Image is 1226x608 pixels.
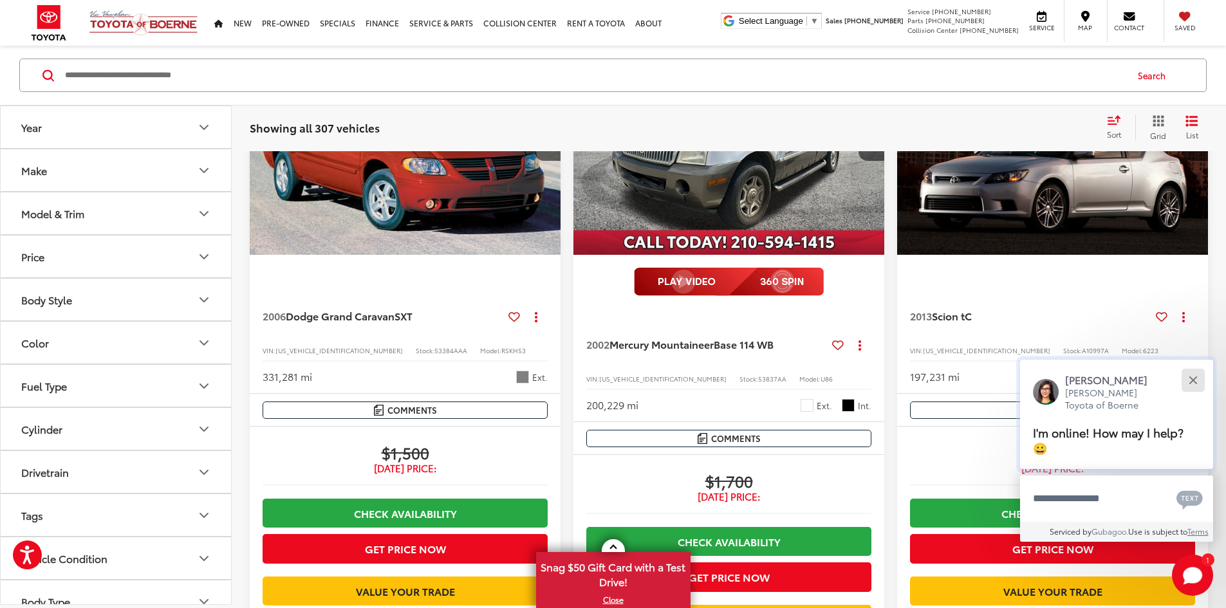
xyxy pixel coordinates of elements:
div: Cylinder [21,423,62,435]
div: 197,231 mi [910,369,960,384]
span: 6223 [1143,345,1158,355]
span: Sales [826,15,842,25]
span: Ext. [532,371,548,383]
button: Actions [1173,305,1195,327]
span: [PHONE_NUMBER] [925,15,985,25]
svg: Start Chat [1172,555,1213,596]
span: Comments [711,432,761,445]
a: Check Availability [910,499,1195,528]
button: Model & TrimModel & Trim [1,192,232,234]
div: Cylinder [196,421,212,437]
span: [US_VEHICLE_IDENTIFICATION_NUMBER] [275,345,403,355]
span: dropdown dots [859,340,861,350]
span: [PHONE_NUMBER] [932,6,991,16]
div: Year [196,120,212,135]
input: Search by Make, Model, or Keyword [64,60,1126,91]
span: VIN: [263,345,275,355]
span: Model: [799,374,821,383]
a: Value Your Trade [263,576,548,605]
button: Search [1126,59,1184,91]
span: dropdown dots [535,311,537,322]
button: Fuel TypeFuel Type [1,365,232,407]
button: Get Price Now [586,562,871,591]
span: 2002 [586,336,609,351]
span: Mercury Mountaineer [609,336,714,351]
button: Get Price Now [910,534,1195,563]
div: Body Style [196,292,212,308]
div: Make [196,163,212,178]
div: 200,229 mi [586,398,638,412]
span: Collision Center [907,25,958,35]
span: Scion tC [932,308,972,323]
div: Fuel Type [196,378,212,394]
span: Service [1027,23,1056,32]
div: Body Style [21,293,72,306]
button: Grid View [1135,115,1176,140]
span: RSKH53 [501,345,526,355]
a: 2006Dodge Grand CaravanSXT [263,309,503,323]
button: Comments [910,401,1195,419]
span: [DATE] Price: [586,490,871,503]
span: Stock: [416,345,434,355]
span: Contact [1114,23,1144,32]
span: A10997A [1082,345,1109,355]
a: Gubagoo. [1091,526,1128,537]
button: PricePrice [1,235,232,277]
span: Select Language [739,16,803,26]
span: [PHONE_NUMBER] [844,15,904,25]
button: Close [1179,366,1207,394]
img: Comments [698,433,708,444]
span: U86 [821,374,833,383]
span: Model: [1122,345,1143,355]
span: [PHONE_NUMBER] [960,25,1019,35]
div: Tags [21,509,43,521]
div: Color [21,336,49,349]
span: Map [1071,23,1099,32]
div: Year [21,121,42,133]
span: Ext. [817,400,832,412]
button: ColorColor [1,322,232,364]
span: 1 [1206,557,1209,562]
span: VIN: [910,345,923,355]
span: I'm online! How may I help? 😀 [1033,423,1184,456]
button: Comments [586,430,871,447]
div: Price [196,249,212,264]
span: $2,200 [910,443,1195,462]
p: [PERSON_NAME] Toyota of Boerne [1065,387,1160,412]
span: VIN: [586,374,599,383]
span: Dark Graphite [842,399,855,412]
div: Make [21,164,47,176]
span: dropdown dots [1182,311,1185,322]
div: Model & Trim [21,207,84,219]
button: Body StyleBody Style [1,279,232,320]
div: Drivetrain [21,466,69,478]
span: SXT [395,308,413,323]
button: DrivetrainDrivetrain [1,451,232,493]
button: Get Price Now [263,534,548,563]
span: Stock: [1063,345,1082,355]
span: 2013 [910,308,932,323]
a: Check Availability [263,499,548,528]
div: Drivetrain [196,465,212,480]
div: Price [21,250,44,263]
button: Comments [263,401,548,419]
span: Saved [1171,23,1199,32]
a: 2002Mercury MountaineerBase 114 WB [586,337,827,351]
svg: Text [1176,489,1203,510]
span: Parts [907,15,924,25]
div: Fuel Type [21,380,67,392]
div: 331,281 mi [263,369,312,384]
a: Value Your Trade [910,576,1195,605]
span: Showing all 307 vehicles [250,119,380,134]
span: [US_VEHICLE_IDENTIFICATION_NUMBER] [599,374,727,383]
button: Actions [525,305,548,327]
span: Base 114 WB [714,336,774,351]
a: 2013Scion tC [910,309,1151,323]
span: [DATE] Price: [263,462,548,475]
span: $1,500 [263,443,548,462]
a: Check Availability [586,527,871,556]
button: Chat with SMS [1173,484,1207,513]
button: Vehicle ConditionVehicle Condition [1,537,232,579]
div: Model & Trim [196,206,212,221]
